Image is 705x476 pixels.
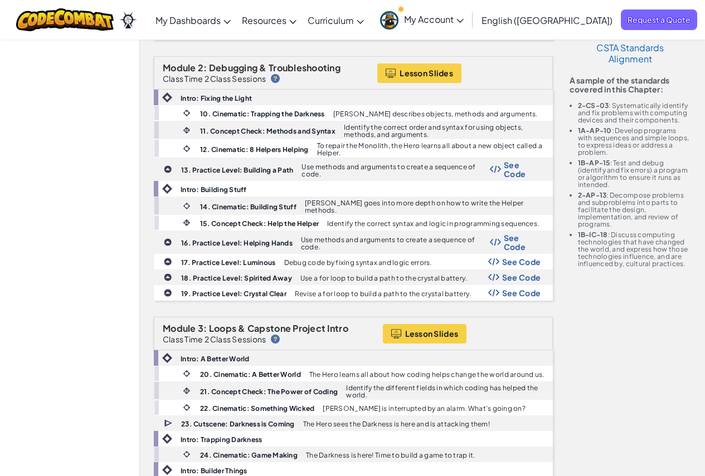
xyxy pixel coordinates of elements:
[162,92,172,102] img: IconIntro.svg
[242,14,286,26] span: Resources
[181,435,262,444] b: Intro: Trapping Darkness
[163,273,172,282] img: IconPracticeLevel.svg
[155,14,221,26] span: My Dashboards
[154,285,553,301] a: 19. Practice Level: Crystal Clear Revise a for loop to build a path to the crystal battery. Show ...
[504,160,541,178] span: See Code
[200,127,336,135] b: 11. Concept Check: Methods and Syntax
[482,14,612,26] span: English ([GEOGRAPHIC_DATA])
[302,163,489,178] p: Use methods and arguments to create a sequence of code.
[182,108,192,118] img: IconCinematic.svg
[302,5,369,35] a: Curriculum
[154,366,553,381] a: 20. Cinematic: A Better World The Hero learns all about how coding helps change the world around us.
[182,144,192,154] img: IconCinematic.svg
[181,185,247,194] b: Intro: Building Stuff
[570,76,692,94] p: A sample of the standards covered in this Chapter:
[490,238,501,246] img: Show Code Logo
[578,126,612,135] b: 1A-AP-10
[578,159,692,188] li: : Test and debug (identify and fix errors) a program or algorithm to ensure it runs as intended.
[488,289,499,297] img: Show Code Logo
[200,219,319,228] b: 15. Concept Check: Help the Helper
[181,420,295,428] b: 23. Cutscene: Darkness is Coming
[154,415,553,431] a: 23. Cutscene: Darkness is Coming The Hero sees the Darkness is here and is attacking them!
[182,201,192,211] img: IconCinematic.svg
[327,220,539,227] p: Identify the correct syntax and logic in programming sequences.
[181,274,292,282] b: 18. Practice Level: Spirited Away
[162,434,172,444] img: IconIntro.svg
[578,159,610,167] b: 1B-AP-15
[578,230,608,239] b: 1B-IC-18
[346,384,552,399] p: Identify the different fields in which coding has helped the world.
[300,274,468,282] p: Use a for loop to build a path to the crystal battery.
[163,74,266,83] p: Class Time 2 Class Sessions
[578,102,692,124] li: : Systematically identify and fix problems with computing devices and their components.
[154,121,553,139] a: 11. Concept Check: Methods and Syntax Identify the correct order and syntax for using objects, me...
[200,203,296,211] b: 14. Cinematic: Building Stuff
[377,63,461,83] button: Lesson Slides
[163,165,172,174] img: IconPracticeLevel.svg
[306,452,475,459] p: The Darkness is here! Time to build a game to trap it.
[16,8,114,31] a: CodeCombat logo
[405,329,459,338] span: Lesson Slides
[383,324,467,343] button: Lesson Slides
[271,74,280,83] img: IconHint.svg
[181,467,247,475] b: Intro: Builder Things
[154,269,553,285] a: 18. Practice Level: Spirited Away Use a for loop to build a path to the crystal battery. Show Cod...
[154,400,553,415] a: 22. Cinematic: Something Wicked [PERSON_NAME] is interrupted by an alarm. What’s going on?
[162,184,172,194] img: IconIntro.svg
[303,420,490,428] p: The Hero sees the Darkness is here and is attacking them!
[163,288,172,297] img: IconPracticeLevel.svg
[323,405,526,412] p: [PERSON_NAME] is interrupted by an alarm. What’s going on?
[200,370,301,379] b: 20. Cinematic: A Better World
[375,2,469,37] a: My Account
[163,335,266,343] p: Class Time 2 Class Sessions
[162,353,172,363] img: IconIntro.svg
[181,289,286,298] b: 19. Practice Level: Crystal Clear
[271,335,280,343] img: IconHint.svg
[578,191,607,199] b: 2-AP-13
[154,158,553,181] a: 13. Practice Level: Building a Path Use methods and arguments to create a sequence of code. Show ...
[305,199,552,214] p: [PERSON_NAME] goes into more depth on how to write the Helper methods.
[209,62,341,73] span: Debugging & Troubleshooting
[182,369,192,379] img: IconCinematic.svg
[380,11,398,30] img: avatar
[504,233,541,251] span: See Code
[301,236,490,251] p: Use methods and arguments to create a sequence of code.
[154,446,553,462] a: 24. Cinematic: Game Making The Darkness is here! Time to build a game to trap it.
[198,62,207,73] span: 2:
[182,403,192,413] img: IconCinematic.svg
[308,14,354,26] span: Curriculum
[163,322,196,334] span: Module
[163,238,172,247] img: IconPracticeLevel.svg
[154,139,553,158] a: 12. Cinematic: 8 Helpers Helping To repair the Monolith, the Hero learns all about a new object c...
[154,381,553,400] a: 21. Concept Check: The Power of Coding Identify the different fields in which coding has helped t...
[209,322,348,334] span: Loops & Capstone Project Intro
[154,197,553,215] a: 14. Cinematic: Building Stuff [PERSON_NAME] goes into more depth on how to write the Helper methods.
[502,257,541,266] span: See Code
[119,12,137,28] img: Ozaria
[594,42,667,65] h5: CSTA Standards Alignment
[400,68,453,77] span: Lesson Slides
[163,257,172,266] img: IconPracticeLevel.svg
[181,258,276,267] b: 17. Practice Level: Luminous
[164,418,174,429] img: IconCutscene.svg
[163,62,196,73] span: Module
[154,230,553,254] a: 16. Practice Level: Helping Hands Use methods and arguments to create a sequence of code. Show Co...
[200,145,309,154] b: 12. Cinematic: 8 Helpers Helping
[154,215,553,230] a: 15. Concept Check: Help the Helper Identify the correct syntax and logic in programming sequences.
[488,258,499,266] img: Show Code Logo
[236,5,302,35] a: Resources
[182,125,192,135] img: IconInteractive.svg
[344,124,552,138] p: Identify the correct order and syntax for using objects, methods, and arguments.
[502,273,541,282] span: See Code
[181,355,250,363] b: Intro: A Better World
[200,110,325,118] b: 10. Cinematic: Trapping the Darkness
[488,273,499,281] img: Show Code Logo
[162,465,172,475] img: IconIntro.svg
[150,5,236,35] a: My Dashboards
[578,192,692,228] li: : Decompose problems and subproblems into parts to facilitate the design, implementation, and rev...
[181,239,293,247] b: 16. Practice Level: Helping Hands
[295,290,471,297] p: Revise a for loop to build a path to the crystal battery.
[182,449,192,459] img: IconCinematic.svg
